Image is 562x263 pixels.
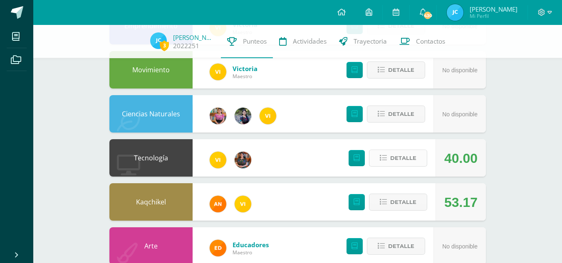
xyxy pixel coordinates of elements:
[388,62,414,78] span: Detalle
[273,25,333,58] a: Actividades
[210,196,226,212] img: fc6731ddebfef4a76f049f6e852e62c4.png
[221,25,273,58] a: Punteos
[333,25,393,58] a: Trayectoria
[447,4,463,21] img: 85d015b5d8cbdc86e8d29492f78b6ed8.png
[444,184,478,221] div: 53.17
[233,73,257,80] span: Maestro
[354,37,387,46] span: Trayectoria
[243,37,267,46] span: Punteos
[369,150,427,167] button: Detalle
[293,37,327,46] span: Actividades
[442,243,478,250] span: No disponible
[235,152,251,168] img: 60a759e8b02ec95d430434cf0c0a55c7.png
[233,241,269,249] a: Educadores
[109,95,193,133] div: Ciencias Naturales
[233,249,269,256] span: Maestro
[388,238,414,254] span: Detalle
[367,106,425,123] button: Detalle
[444,140,478,177] div: 40.00
[260,108,276,124] img: f428c1eda9873657749a26557ec094a8.png
[470,12,517,20] span: Mi Perfil
[160,40,169,51] span: 3
[367,61,425,79] button: Detalle
[442,67,478,74] span: No disponible
[150,32,167,49] img: 85d015b5d8cbdc86e8d29492f78b6ed8.png
[235,108,251,124] img: b2b209b5ecd374f6d147d0bc2cef63fa.png
[233,64,257,73] a: Victoria
[173,42,199,50] a: 2022251
[388,106,414,122] span: Detalle
[416,37,445,46] span: Contactos
[210,152,226,168] img: f428c1eda9873657749a26557ec094a8.png
[210,64,226,80] img: f428c1eda9873657749a26557ec094a8.png
[173,33,215,42] a: [PERSON_NAME]
[210,108,226,124] img: e8319d1de0642b858999b202df7e829e.png
[210,240,226,256] img: ed927125212876238b0630303cb5fd71.png
[367,238,425,255] button: Detalle
[470,5,517,13] span: [PERSON_NAME]
[390,150,416,166] span: Detalle
[423,11,432,20] span: 430
[369,194,427,211] button: Detalle
[442,111,478,118] span: No disponible
[235,196,251,212] img: f428c1eda9873657749a26557ec094a8.png
[109,183,193,221] div: Kaqchikel
[390,194,416,210] span: Detalle
[393,25,451,58] a: Contactos
[109,51,193,88] div: Movimiento
[109,139,193,177] div: Tecnología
